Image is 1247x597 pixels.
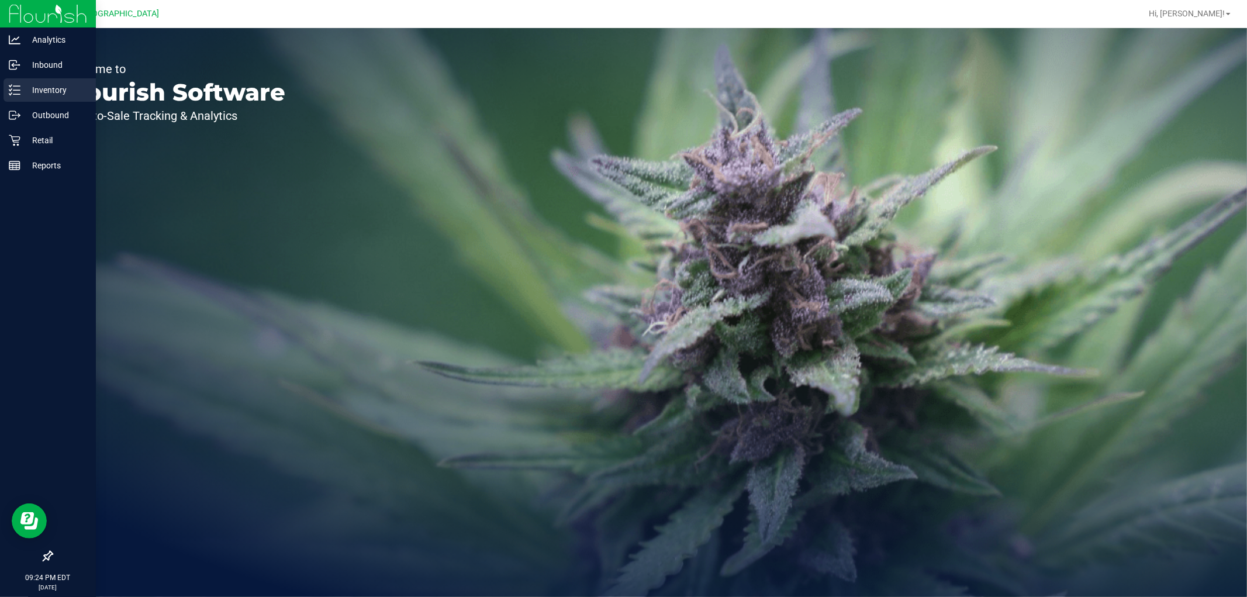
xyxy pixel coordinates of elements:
span: [GEOGRAPHIC_DATA] [80,9,160,19]
span: Hi, [PERSON_NAME]! [1149,9,1225,18]
p: Inbound [20,58,91,72]
p: Welcome to [63,63,285,75]
p: Seed-to-Sale Tracking & Analytics [63,110,285,122]
p: Analytics [20,33,91,47]
inline-svg: Analytics [9,34,20,46]
p: Inventory [20,83,91,97]
p: Reports [20,158,91,172]
p: Outbound [20,108,91,122]
inline-svg: Reports [9,160,20,171]
iframe: Resource center [12,503,47,539]
p: [DATE] [5,583,91,592]
inline-svg: Outbound [9,109,20,121]
p: 09:24 PM EDT [5,572,91,583]
inline-svg: Retail [9,134,20,146]
inline-svg: Inventory [9,84,20,96]
p: Flourish Software [63,81,285,104]
p: Retail [20,133,91,147]
inline-svg: Inbound [9,59,20,71]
